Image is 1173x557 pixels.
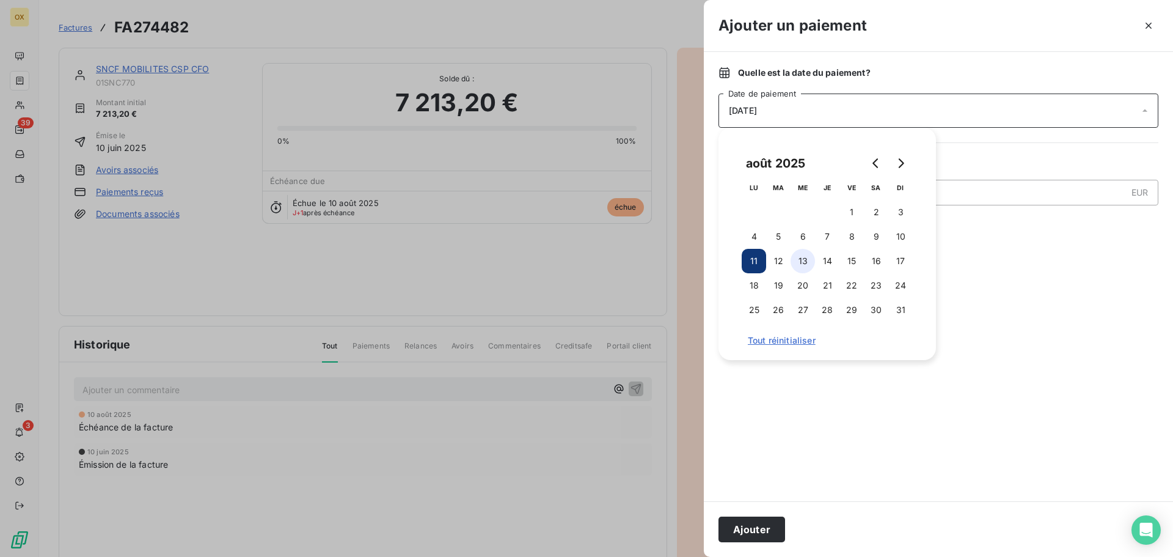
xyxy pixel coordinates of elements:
[729,106,757,116] span: [DATE]
[738,67,871,79] span: Quelle est la date du paiement ?
[864,175,888,200] th: samedi
[864,151,888,175] button: Go to previous month
[766,273,791,298] button: 19
[766,175,791,200] th: mardi
[766,249,791,273] button: 12
[815,224,839,249] button: 7
[888,273,913,298] button: 24
[888,175,913,200] th: dimanche
[815,249,839,273] button: 14
[839,273,864,298] button: 22
[718,15,867,37] h3: Ajouter un paiement
[718,215,1158,227] span: Nouveau solde dû :
[742,153,809,173] div: août 2025
[888,200,913,224] button: 3
[748,336,907,345] span: Tout réinitialiser
[864,249,888,273] button: 16
[742,298,766,322] button: 25
[864,273,888,298] button: 23
[766,224,791,249] button: 5
[839,224,864,249] button: 8
[1131,515,1161,545] div: Open Intercom Messenger
[791,273,815,298] button: 20
[888,249,913,273] button: 17
[815,175,839,200] th: jeudi
[864,200,888,224] button: 2
[815,298,839,322] button: 28
[888,151,913,175] button: Go to next month
[839,200,864,224] button: 1
[839,249,864,273] button: 15
[839,175,864,200] th: vendredi
[791,224,815,249] button: 6
[864,298,888,322] button: 30
[888,298,913,322] button: 31
[742,224,766,249] button: 4
[815,273,839,298] button: 21
[839,298,864,322] button: 29
[791,249,815,273] button: 13
[742,273,766,298] button: 18
[742,175,766,200] th: lundi
[888,224,913,249] button: 10
[791,175,815,200] th: mercredi
[864,224,888,249] button: 9
[718,517,785,542] button: Ajouter
[791,298,815,322] button: 27
[742,249,766,273] button: 11
[766,298,791,322] button: 26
